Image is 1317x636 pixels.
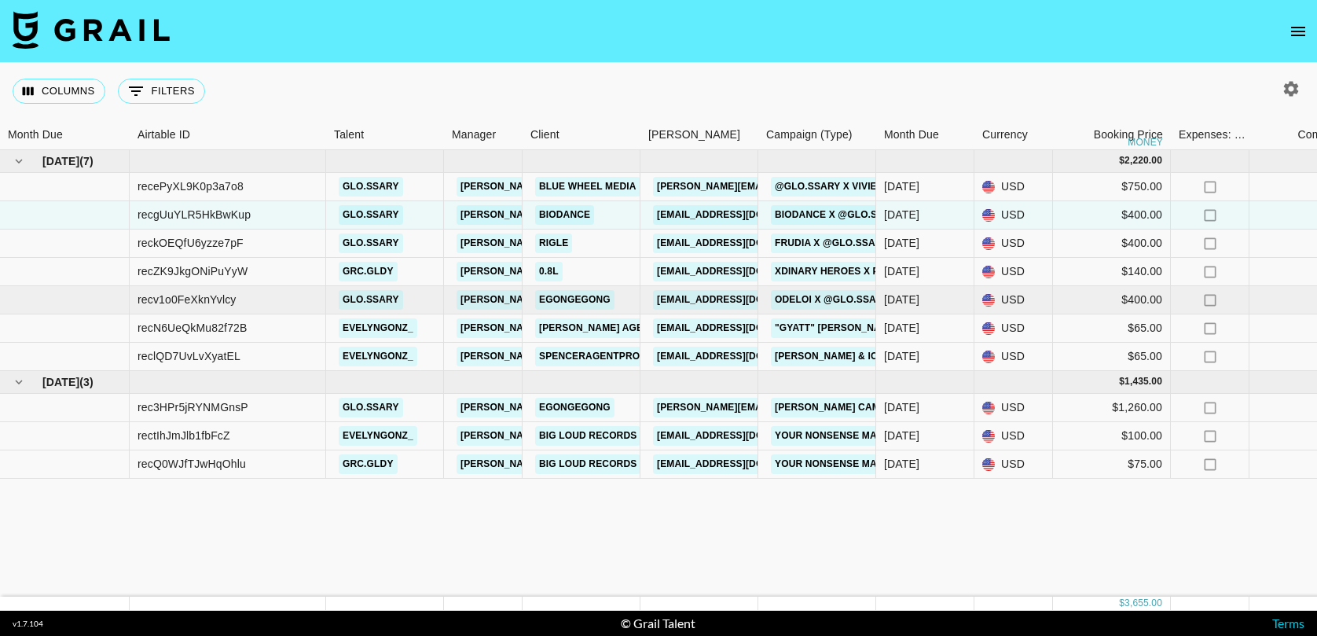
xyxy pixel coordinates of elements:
div: Manager [444,119,523,150]
span: ( 7 ) [79,153,94,169]
div: Sep '25 [884,178,919,194]
a: Big Loud Records [535,454,640,474]
a: Big Loud Records [535,426,640,446]
a: [PERSON_NAME][EMAIL_ADDRESS][PERSON_NAME][DOMAIN_NAME] [457,398,794,417]
a: grc.gldy [339,262,398,281]
div: recZK9JkgONiPuYyW [138,263,248,279]
div: 3,655.00 [1124,597,1162,610]
div: USD [974,394,1053,422]
a: Rigle [535,233,572,253]
div: Sep '25 [884,320,919,336]
div: Currency [982,119,1028,150]
div: Manager [452,119,496,150]
div: rectIhJmJlb1fbFcZ [138,428,230,443]
div: $65.00 [1053,314,1171,343]
div: Oct '25 [884,456,919,472]
div: Booker [640,119,758,150]
div: USD [974,173,1053,201]
a: [PERSON_NAME][EMAIL_ADDRESS][DOMAIN_NAME] [653,398,909,417]
div: Sep '25 [884,235,919,251]
div: rec3HPr5jRYNMGnsP [138,399,248,415]
div: Client [530,119,559,150]
a: Biodance x @glo.ssary [771,205,908,225]
a: ODELOI x @Glo.ssary [771,290,893,310]
div: reckOEQfU6yzze7pF [138,235,244,251]
a: evelyngonz_ [339,426,417,446]
a: 0.8L [535,262,563,281]
div: Booking Price [1094,119,1163,150]
div: recePyXL9K0p3a7o8 [138,178,244,194]
div: Talent [334,119,364,150]
a: [EMAIL_ADDRESS][DOMAIN_NAME] [653,347,829,366]
a: Blue Wheel Media [535,177,640,197]
a: [PERSON_NAME][EMAIL_ADDRESS][PERSON_NAME][DOMAIN_NAME] [457,426,794,446]
div: $750.00 [1053,173,1171,201]
div: USD [974,422,1053,450]
a: "Gyatt" [PERSON_NAME] x Ice Spice [771,318,962,338]
a: [PERSON_NAME] Campaign [771,398,914,417]
a: glo.ssary [339,233,403,253]
a: [PERSON_NAME] & Ice Spice - Gyatt [771,347,959,366]
a: Egongegong [535,398,614,417]
button: hide children [8,371,30,393]
div: recv1o0FeXknYvlcy [138,292,237,307]
a: [EMAIL_ADDRESS][DOMAIN_NAME] [653,262,829,281]
div: $ [1119,375,1124,388]
div: $100.00 [1053,422,1171,450]
div: $1,260.00 [1053,394,1171,422]
a: [PERSON_NAME] Agent [535,318,659,338]
div: USD [974,286,1053,314]
a: [PERSON_NAME][EMAIL_ADDRESS][PERSON_NAME][DOMAIN_NAME] [457,233,794,253]
div: recQ0WJfTJwHqOhlu [138,456,246,472]
span: [DATE] [42,374,79,390]
a: EgongEgong [535,290,614,310]
div: USD [974,450,1053,479]
a: glo.ssary [339,290,403,310]
a: spenceragentprohq [535,347,658,366]
div: USD [974,314,1053,343]
div: Sep '25 [884,207,919,222]
button: Show filters [118,79,205,104]
div: Campaign (Type) [758,119,876,150]
a: [PERSON_NAME][EMAIL_ADDRESS][PERSON_NAME][DOMAIN_NAME] [457,205,794,225]
div: Month Due [884,119,939,150]
span: [DATE] [42,153,79,169]
div: $ [1119,597,1124,610]
a: glo.ssary [339,205,403,225]
div: © Grail Talent [621,616,695,631]
a: evelyngonz_ [339,347,417,366]
span: ( 3 ) [79,374,94,390]
a: [PERSON_NAME][EMAIL_ADDRESS][PERSON_NAME][DOMAIN_NAME] [457,262,794,281]
div: $65.00 [1053,343,1171,371]
a: [PERSON_NAME][EMAIL_ADDRESS][PERSON_NAME][DOMAIN_NAME] [457,347,794,366]
a: [EMAIL_ADDRESS][DOMAIN_NAME] [653,426,829,446]
a: [EMAIL_ADDRESS][DOMAIN_NAME] [653,205,829,225]
div: [PERSON_NAME] [648,119,740,150]
a: Biodance [535,205,594,225]
div: Oct '25 [884,399,919,415]
div: Sep '25 [884,263,919,279]
div: Sep '25 [884,348,919,364]
div: Month Due [8,119,63,150]
a: [PERSON_NAME][EMAIL_ADDRESS][PERSON_NAME][DOMAIN_NAME] [457,318,794,338]
div: Airtable ID [138,119,190,150]
a: Frudia x @glo.ssary [771,233,892,253]
a: [EMAIL_ADDRESS][DOMAIN_NAME] [653,290,829,310]
a: [EMAIL_ADDRESS][DOMAIN_NAME] [653,233,829,253]
a: Xdinary Heroes x Peppo- JOYFUL JOYFUL [771,262,994,281]
a: Your Nonsense Makes Sense - The 502s [771,426,989,446]
a: glo.ssary [339,177,403,197]
div: $400.00 [1053,201,1171,230]
button: Select columns [13,79,105,104]
div: recN6UeQkMu82f72B [138,320,248,336]
button: hide children [8,150,30,172]
button: open drawer [1282,16,1314,47]
div: $400.00 [1053,286,1171,314]
div: Sep '25 [884,292,919,307]
div: 2,220.00 [1124,154,1162,167]
div: 1,435.00 [1124,375,1162,388]
div: Talent [326,119,444,150]
a: [EMAIL_ADDRESS][DOMAIN_NAME] [653,454,829,474]
a: [PERSON_NAME][EMAIL_ADDRESS][DOMAIN_NAME] [653,177,909,197]
div: Campaign (Type) [766,119,853,150]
